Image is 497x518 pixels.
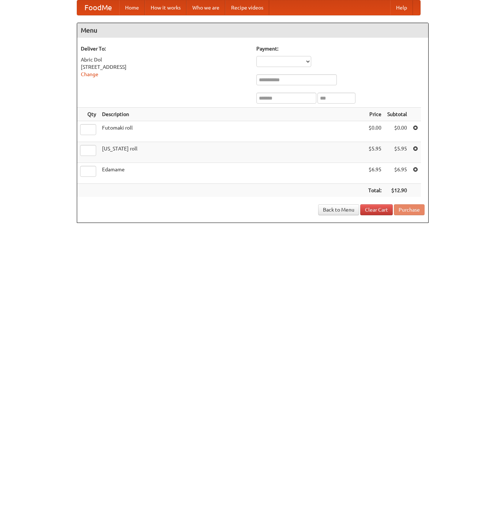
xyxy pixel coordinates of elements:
[99,142,365,163] td: [US_STATE] roll
[384,108,410,121] th: Subtotal
[390,0,413,15] a: Help
[318,204,359,215] a: Back to Menu
[365,163,384,184] td: $6.95
[145,0,187,15] a: How it works
[99,163,365,184] td: Edamame
[187,0,225,15] a: Who we are
[384,184,410,197] th: $12.90
[256,45,425,52] h5: Payment:
[365,121,384,142] td: $0.00
[384,163,410,184] td: $6.95
[365,184,384,197] th: Total:
[77,0,119,15] a: FoodMe
[365,108,384,121] th: Price
[384,121,410,142] td: $0.00
[99,121,365,142] td: Futomaki roll
[77,108,99,121] th: Qty
[119,0,145,15] a: Home
[394,204,425,215] button: Purchase
[99,108,365,121] th: Description
[225,0,269,15] a: Recipe videos
[384,142,410,163] td: $5.95
[81,45,249,52] h5: Deliver To:
[81,63,249,71] div: [STREET_ADDRESS]
[365,142,384,163] td: $5.95
[77,23,428,38] h4: Menu
[360,204,393,215] a: Clear Cart
[81,71,98,77] a: Change
[81,56,249,63] div: Abric Dol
